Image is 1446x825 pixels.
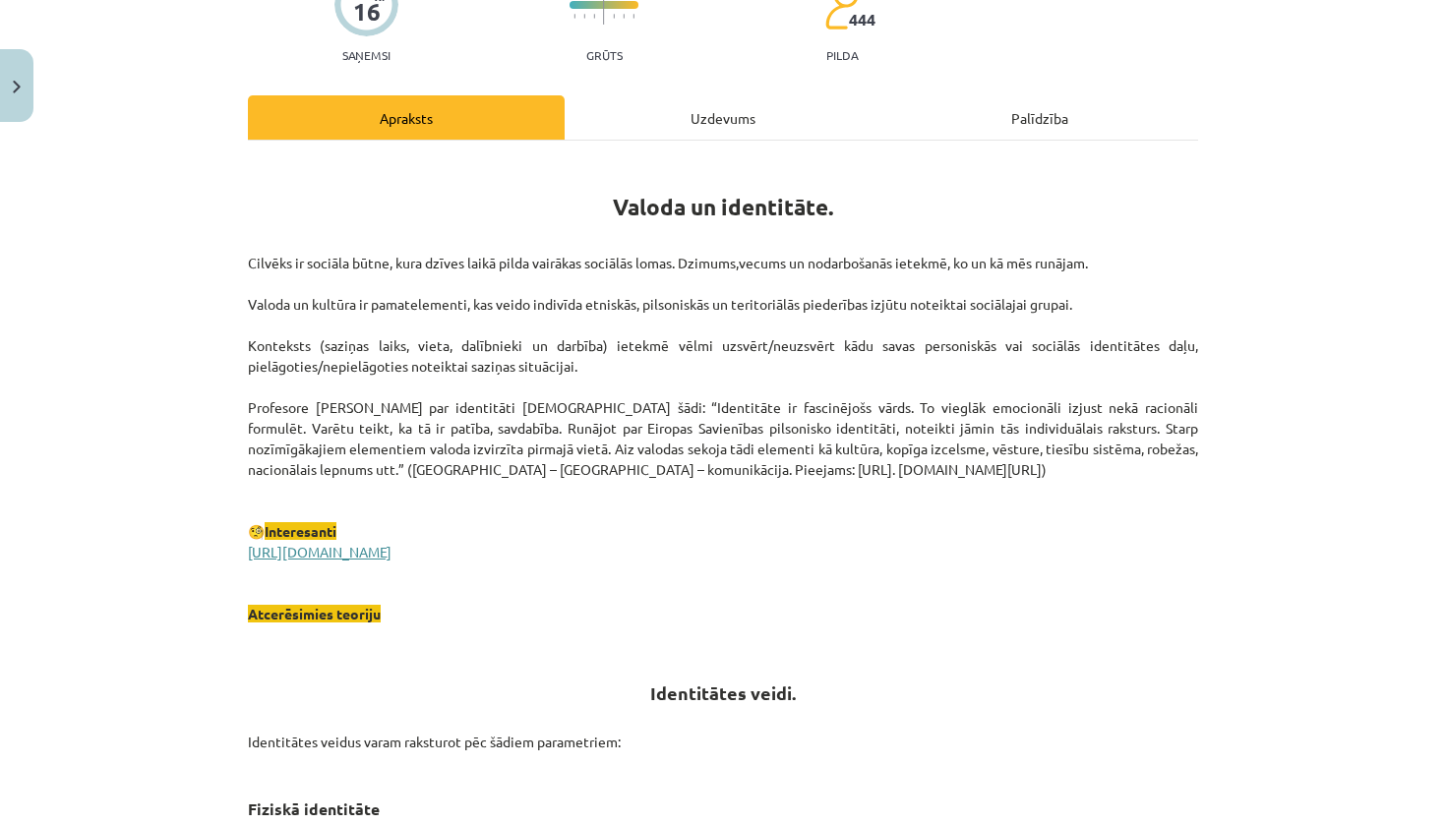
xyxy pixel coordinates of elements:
div: Uzdevums [565,95,881,140]
strong: Fiziskā identitāte [248,798,380,819]
span: 444 [849,11,875,29]
span: Interesanti [265,522,336,540]
a: [URL][DOMAIN_NAME] [248,543,392,560]
div: Palīdzība [881,95,1198,140]
p: Identitātes veidus varam raksturot pēc šādiem parametriem: [248,711,1198,773]
img: icon-short-line-57e1e144782c952c97e751825c79c345078a6d821885a25fce030b3d8c18986b.svg [613,14,615,19]
img: icon-short-line-57e1e144782c952c97e751825c79c345078a6d821885a25fce030b3d8c18986b.svg [633,14,634,19]
span: Atcerēsimies teoriju [248,605,381,622]
img: icon-short-line-57e1e144782c952c97e751825c79c345078a6d821885a25fce030b3d8c18986b.svg [623,14,625,19]
b: Valoda un identitāte. [613,193,834,221]
img: icon-short-line-57e1e144782c952c97e751825c79c345078a6d821885a25fce030b3d8c18986b.svg [593,14,595,19]
img: icon-short-line-57e1e144782c952c97e751825c79c345078a6d821885a25fce030b3d8c18986b.svg [573,14,575,19]
strong: Identitātes veidi. [650,681,796,704]
p: Cilvēks ir sociāla būtne, kura dzīves laikā pilda vairākas sociālās lomas. Dzimums,vecums un noda... [248,253,1198,624]
img: icon-short-line-57e1e144782c952c97e751825c79c345078a6d821885a25fce030b3d8c18986b.svg [583,14,585,19]
p: Saņemsi [334,48,398,62]
img: icon-close-lesson-0947bae3869378f0d4975bcd49f059093ad1ed9edebbc8119c70593378902aed.svg [13,81,21,93]
div: Apraksts [248,95,565,140]
p: pilda [826,48,858,62]
p: Grūts [586,48,623,62]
